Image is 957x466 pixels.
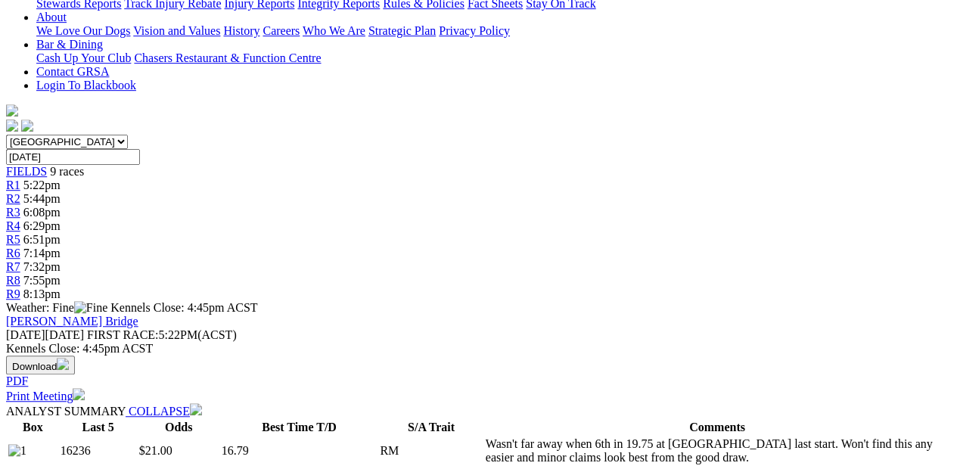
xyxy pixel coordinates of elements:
[60,436,137,465] td: 16236
[6,374,28,387] a: PDF
[36,51,131,64] a: Cash Up Your Club
[23,179,61,191] span: 5:22pm
[6,233,20,246] a: R5
[6,247,20,259] a: R6
[36,38,103,51] a: Bar & Dining
[36,24,130,37] a: We Love Our Dogs
[36,65,109,78] a: Contact GRSA
[6,356,75,374] button: Download
[6,192,20,205] a: R2
[36,79,136,92] a: Login To Blackbook
[6,179,20,191] a: R1
[50,165,84,178] span: 9 races
[6,315,138,328] a: [PERSON_NAME] Bridge
[36,24,951,38] div: About
[23,287,61,300] span: 8:13pm
[223,24,259,37] a: History
[23,247,61,259] span: 7:14pm
[23,219,61,232] span: 6:29pm
[368,24,436,37] a: Strategic Plan
[23,274,61,287] span: 7:55pm
[133,24,220,37] a: Vision and Values
[6,104,18,116] img: logo-grsa-white.png
[60,420,137,435] th: Last 5
[6,165,47,178] a: FIELDS
[221,436,378,465] td: 16.79
[139,444,172,457] span: $21.00
[134,51,321,64] a: Chasers Restaurant & Function Centre
[129,405,190,418] span: COLLAPSE
[21,120,33,132] img: twitter.svg
[138,420,219,435] th: Odds
[23,260,61,273] span: 7:32pm
[6,301,110,314] span: Weather: Fine
[8,420,58,435] th: Box
[23,233,61,246] span: 6:51pm
[439,24,510,37] a: Privacy Policy
[190,403,202,415] img: chevron-down-white.svg
[87,328,158,341] span: FIRST RACE:
[87,328,237,341] span: 5:22PM(ACST)
[126,405,202,418] a: COLLAPSE
[6,260,20,273] a: R7
[379,436,483,465] td: RM
[6,403,951,418] div: ANALYST SUMMARY
[303,24,365,37] a: Who We Are
[6,390,85,402] a: Print Meeting
[6,328,84,341] span: [DATE]
[485,420,949,435] th: Comments
[221,420,378,435] th: Best Time T/D
[379,420,483,435] th: S/A Trait
[6,328,45,341] span: [DATE]
[110,301,257,314] span: Kennels Close: 4:45pm ACST
[8,444,26,458] img: 1
[6,274,20,287] a: R8
[73,388,85,400] img: printer.svg
[263,24,300,37] a: Careers
[23,192,61,205] span: 5:44pm
[6,219,20,232] a: R4
[36,51,951,65] div: Bar & Dining
[485,436,949,465] td: Wasn't far away when 6th in 19.75 at [GEOGRAPHIC_DATA] last start. Won't find this any easier and...
[6,342,951,356] div: Kennels Close: 4:45pm ACST
[6,120,18,132] img: facebook.svg
[6,287,20,300] a: R9
[6,149,140,165] input: Select date
[6,374,951,388] div: Download
[57,358,69,370] img: download.svg
[23,206,61,219] span: 6:08pm
[74,301,107,315] img: Fine
[6,206,20,219] a: R3
[36,11,67,23] a: About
